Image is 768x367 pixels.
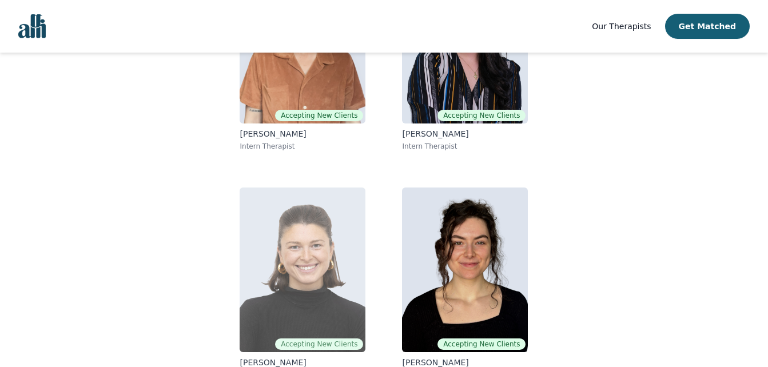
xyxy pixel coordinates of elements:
img: alli logo [18,14,46,38]
a: Our Therapists [592,19,651,33]
button: Get Matched [665,14,750,39]
p: Intern Therapist [402,142,528,151]
img: Chloe Ives [402,188,528,352]
p: [PERSON_NAME] [402,128,528,139]
span: Our Therapists [592,22,651,31]
span: Accepting New Clients [437,110,526,121]
p: [PERSON_NAME] [240,128,365,139]
span: Accepting New Clients [437,338,526,350]
p: Intern Therapist [240,142,365,151]
span: Accepting New Clients [275,338,363,350]
img: Abby Tait [240,188,365,352]
span: Accepting New Clients [275,110,363,121]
